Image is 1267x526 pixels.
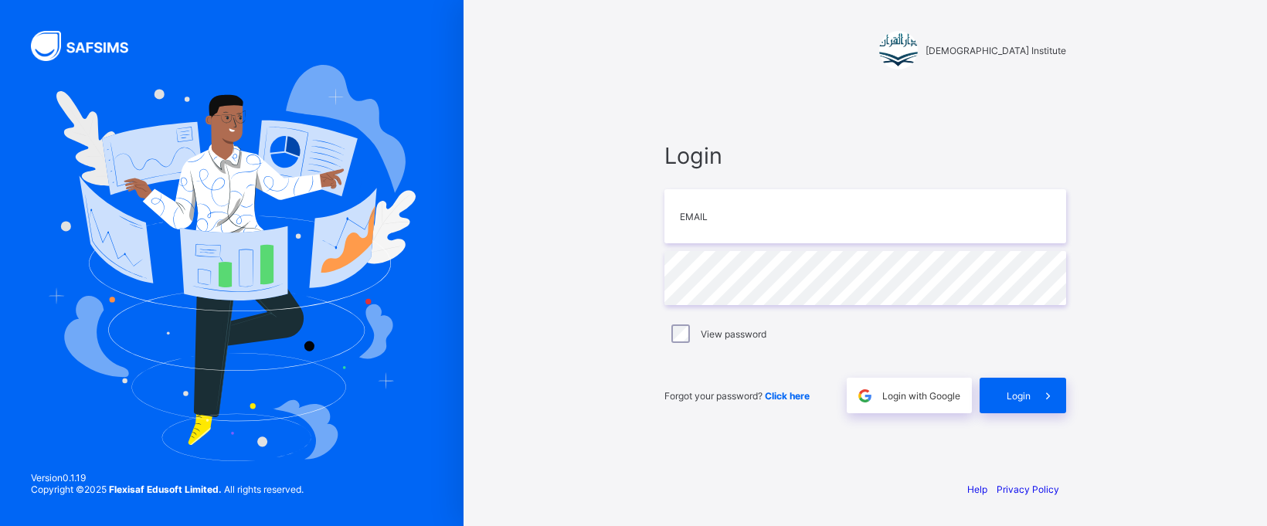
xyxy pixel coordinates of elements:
[109,484,222,495] strong: Flexisaf Edusoft Limited.
[997,484,1059,495] a: Privacy Policy
[1007,390,1031,402] span: Login
[31,484,304,495] span: Copyright © 2025 All rights reserved.
[765,390,810,402] a: Click here
[967,484,987,495] a: Help
[856,387,874,405] img: google.396cfc9801f0270233282035f929180a.svg
[48,65,416,460] img: Hero Image
[664,390,810,402] span: Forgot your password?
[664,142,1066,169] span: Login
[926,45,1066,56] span: [DEMOGRAPHIC_DATA] Institute
[882,390,960,402] span: Login with Google
[31,31,147,61] img: SAFSIMS Logo
[31,472,304,484] span: Version 0.1.19
[701,328,766,340] label: View password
